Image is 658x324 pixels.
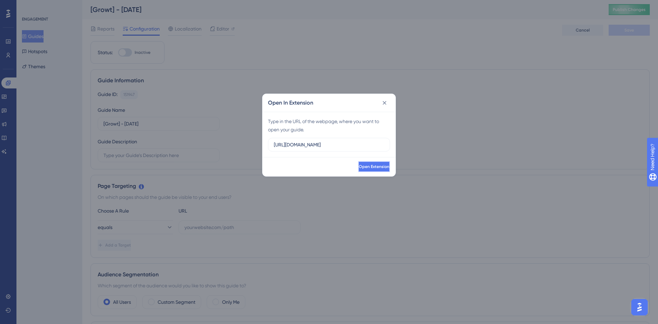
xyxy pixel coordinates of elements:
[274,141,384,148] input: URL
[629,297,650,317] iframe: UserGuiding AI Assistant Launcher
[16,2,43,10] span: Need Help?
[359,164,389,169] span: Open Extension
[268,117,390,134] div: Type in the URL of the webpage, where you want to open your guide.
[268,99,313,107] h2: Open In Extension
